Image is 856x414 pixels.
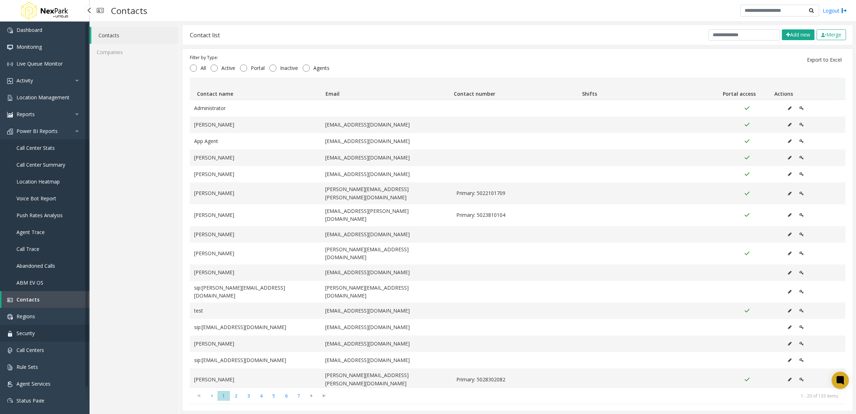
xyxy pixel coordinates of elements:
kendo-pager-info: 1 - 20 of 133 items [335,393,838,399]
td: [EMAIL_ADDRESS][DOMAIN_NAME] [321,336,452,352]
img: 'icon' [7,44,13,50]
span: Activity [16,77,33,84]
span: Agents [310,65,333,72]
button: Edit [784,152,795,163]
button: Merge [817,29,846,40]
input: Active [211,65,218,72]
span: Inactive [276,65,302,72]
span: Go to the last page [319,393,329,399]
span: Voice Bot Report [16,195,56,202]
img: Portal Access Active [744,105,750,111]
span: Page 6 [280,391,293,401]
img: logout [841,7,847,14]
span: Page 1 [217,391,230,401]
th: Portal access [707,78,771,100]
button: Edit Portal Access [795,152,808,163]
span: Rule Sets [16,363,38,370]
button: Edit Portal Access [795,322,808,333]
span: Agent Trace [16,229,45,235]
a: Contacts [91,27,179,44]
td: [PERSON_NAME] [190,226,321,243]
span: Live Queue Monitor [16,60,63,67]
button: Edit Portal Access [795,248,808,259]
td: [EMAIL_ADDRESS][DOMAIN_NAME] [321,226,452,243]
span: Primary: 5023810104 [456,211,579,219]
button: Edit [784,338,795,349]
span: Abandoned Calls [16,262,55,269]
td: [EMAIL_ADDRESS][DOMAIN_NAME] [321,133,452,149]
td: [EMAIL_ADDRESS][PERSON_NAME][DOMAIN_NAME] [321,204,452,226]
th: Contact name [194,78,322,100]
td: [EMAIL_ADDRESS][DOMAIN_NAME] [321,166,452,182]
span: Status Page [16,397,44,404]
button: Edit [784,267,795,278]
span: Page 7 [293,391,305,401]
img: 'icon' [7,112,13,118]
button: Edit Portal Access [795,103,808,114]
button: Edit [784,103,795,114]
button: Edit [784,229,795,240]
img: 'icon' [7,129,13,134]
button: Edit Portal Access [795,267,808,278]
td: sip:[EMAIL_ADDRESS][DOMAIN_NAME] [190,352,321,368]
span: Location Heatmap [16,178,60,185]
img: Portal Access Active [744,212,750,218]
img: 'icon' [7,297,13,303]
button: Edit Portal Access [795,355,808,366]
button: Edit [784,188,795,199]
span: Monitoring [16,43,42,50]
img: Portal Access Active [744,171,750,177]
span: Agent Services [16,380,51,387]
span: Call Centers [16,347,44,353]
td: [EMAIL_ADDRESS][DOMAIN_NAME] [321,352,452,368]
span: Regions [16,313,35,320]
button: Edit [784,136,795,147]
h3: Contacts [107,2,151,19]
th: Actions [771,78,836,100]
span: Page 4 [255,391,268,401]
a: Companies [90,44,179,61]
td: Administrator [190,100,321,116]
span: Primary: 5028302082 [456,376,579,384]
span: Location Management [16,94,69,101]
img: 'icon' [7,365,13,370]
img: Portal Access Active [744,138,750,144]
img: check [821,33,826,37]
input: Portal [240,65,247,72]
button: Add new [782,29,814,40]
th: Shifts [579,78,707,100]
span: Security [16,330,35,337]
span: Go to the next page [305,391,318,401]
td: [PERSON_NAME] [190,204,321,226]
th: Contact number [451,78,579,100]
button: Edit Portal Access [795,169,808,180]
span: Contacts [16,296,39,303]
th: Email [322,78,451,100]
button: Edit Portal Access [795,188,808,199]
button: Edit Portal Access [795,136,808,147]
input: Inactive [269,65,276,72]
td: [PERSON_NAME][EMAIL_ADDRESS][PERSON_NAME][DOMAIN_NAME] [321,368,452,390]
span: Page 5 [268,391,280,401]
td: [PERSON_NAME] [190,149,321,166]
button: Edit [784,355,795,366]
img: 'icon' [7,28,13,33]
button: Edit Portal Access [795,338,808,349]
a: Logout [823,7,847,14]
button: Edit Portal Access [795,374,808,385]
img: 'icon' [7,398,13,404]
span: Call Center Summary [16,161,65,168]
a: Contacts [1,291,90,308]
td: [PERSON_NAME] [190,243,321,265]
td: [EMAIL_ADDRESS][DOMAIN_NAME] [321,149,452,166]
img: Portal Access Active [744,377,750,382]
td: [PERSON_NAME] [190,368,321,390]
button: Edit Portal Access [795,286,808,297]
img: 'icon' [7,61,13,67]
td: test [190,303,321,319]
button: Edit [784,305,795,316]
span: Go to the last page [318,391,330,401]
span: ABM EV OS [16,279,43,286]
td: [EMAIL_ADDRESS][DOMAIN_NAME] [321,116,452,133]
img: Portal Access Active [744,122,750,128]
